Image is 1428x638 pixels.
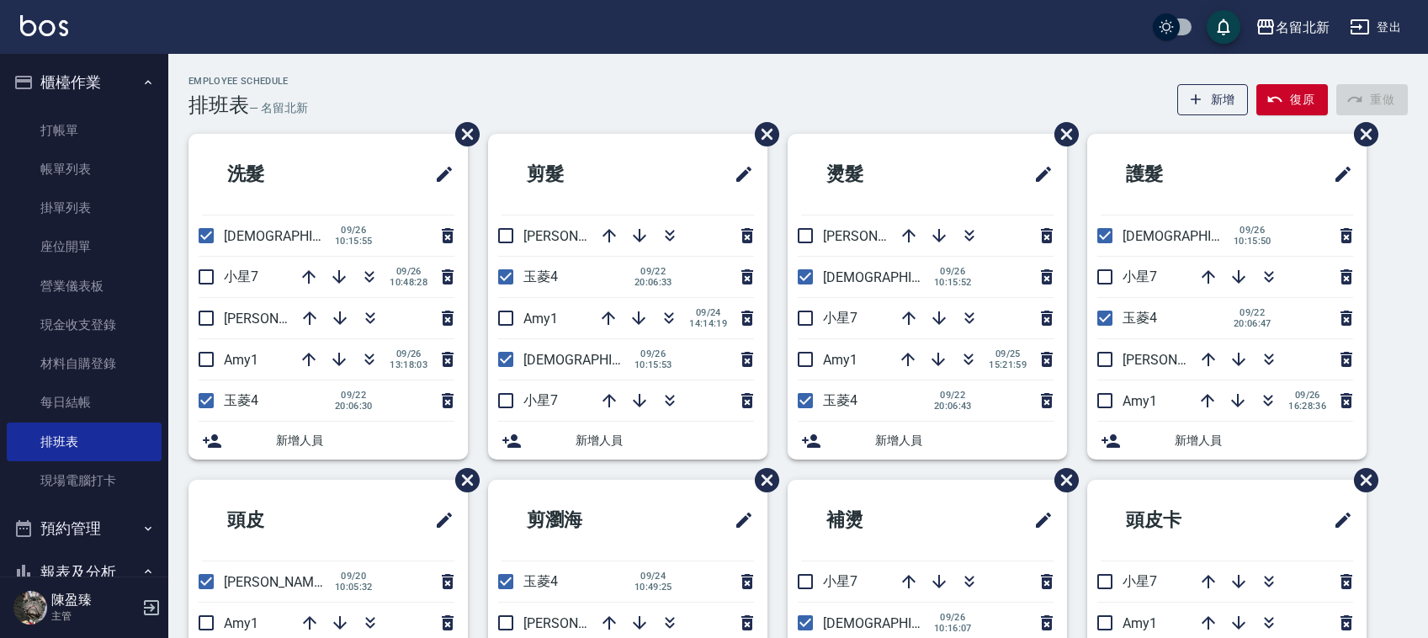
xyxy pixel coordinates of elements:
[224,392,258,408] span: 玉菱4
[188,76,308,87] h2: Employee Schedule
[1123,573,1157,589] span: 小星7
[424,500,454,540] span: 修改班表的標題
[934,401,972,412] span: 20:06:43
[1234,225,1271,236] span: 09/26
[224,574,332,590] span: [PERSON_NAME]2
[1023,154,1054,194] span: 修改班表的標題
[634,348,672,359] span: 09/26
[7,111,162,150] a: 打帳單
[188,422,468,460] div: 新增人員
[7,306,162,344] a: 現金收支登錄
[1087,422,1367,460] div: 新增人員
[1207,10,1240,44] button: save
[934,612,972,623] span: 09/26
[202,144,357,205] h2: 洗髮
[823,615,969,631] span: [DEMOGRAPHIC_DATA]9
[443,455,482,505] span: 刪除班表
[989,348,1027,359] span: 09/25
[823,310,857,326] span: 小星7
[1042,109,1081,159] span: 刪除班表
[1234,318,1271,329] span: 20:06:47
[689,318,727,329] span: 14:14:19
[523,392,558,408] span: 小星7
[224,615,258,631] span: Amy1
[1123,228,1269,244] span: [DEMOGRAPHIC_DATA]9
[443,109,482,159] span: 刪除班表
[523,228,632,244] span: [PERSON_NAME]2
[1123,268,1157,284] span: 小星7
[1343,12,1408,43] button: 登出
[1123,615,1157,631] span: Amy1
[7,423,162,461] a: 排班表
[51,609,137,624] p: 主管
[7,383,162,422] a: 每日結帳
[1234,307,1271,318] span: 09/22
[335,390,373,401] span: 09/22
[634,277,672,288] span: 20:06:33
[7,344,162,383] a: 材料自購登錄
[1123,352,1231,368] span: [PERSON_NAME]2
[7,550,162,594] button: 報表及分析
[224,352,258,368] span: Amy1
[7,61,162,104] button: 櫃檯作業
[823,573,857,589] span: 小星7
[742,455,782,505] span: 刪除班表
[7,150,162,189] a: 帳單列表
[51,592,137,609] h5: 陳盈臻
[1341,109,1381,159] span: 刪除班表
[823,269,969,285] span: [DEMOGRAPHIC_DATA]9
[523,352,670,368] span: [DEMOGRAPHIC_DATA]9
[634,266,672,277] span: 09/22
[1234,236,1271,247] span: 10:15:50
[224,228,370,244] span: [DEMOGRAPHIC_DATA]9
[523,311,558,327] span: Amy1
[335,401,373,412] span: 20:06:30
[7,461,162,500] a: 現場電腦打卡
[335,571,373,582] span: 09/20
[934,266,972,277] span: 09/26
[202,490,357,550] h2: 頭皮
[801,144,956,205] h2: 燙髮
[249,99,308,117] h6: — 名留北新
[1023,500,1054,540] span: 修改班表的標題
[1288,390,1326,401] span: 09/26
[1101,144,1255,205] h2: 護髮
[335,582,373,593] span: 10:05:32
[634,359,672,370] span: 10:15:53
[7,189,162,227] a: 掛單列表
[1123,310,1157,326] span: 玉菱4
[788,422,1067,460] div: 新增人員
[689,307,727,318] span: 09/24
[1341,455,1381,505] span: 刪除班表
[7,267,162,306] a: 營業儀表板
[875,432,1054,449] span: 新增人員
[1323,154,1353,194] span: 修改班表的標題
[823,352,857,368] span: Amy1
[634,571,672,582] span: 09/24
[390,266,427,277] span: 09/26
[1175,432,1353,449] span: 新增人員
[801,490,956,550] h2: 補燙
[989,359,1027,370] span: 15:21:59
[1123,393,1157,409] span: Amy1
[823,392,857,408] span: 玉菱4
[742,109,782,159] span: 刪除班表
[390,277,427,288] span: 10:48:28
[523,268,558,284] span: 玉菱4
[1042,455,1081,505] span: 刪除班表
[188,93,249,117] h3: 排班表
[1323,500,1353,540] span: 修改班表的標題
[934,277,972,288] span: 10:15:52
[424,154,454,194] span: 修改班表的標題
[523,573,558,589] span: 玉菱4
[502,490,666,550] h2: 剪瀏海
[390,348,427,359] span: 09/26
[1101,490,1265,550] h2: 頭皮卡
[7,507,162,550] button: 預約管理
[523,615,632,631] span: [PERSON_NAME]2
[335,225,373,236] span: 09/26
[224,268,258,284] span: 小星7
[934,623,972,634] span: 10:16:07
[502,144,656,205] h2: 剪髮
[390,359,427,370] span: 13:18:03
